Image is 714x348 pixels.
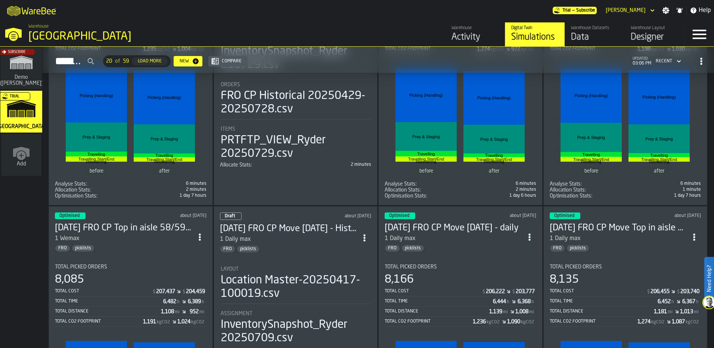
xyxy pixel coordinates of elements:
[237,246,259,252] span: picklists
[627,181,701,186] div: 6 minutes
[571,31,618,43] div: Data
[55,181,129,187] div: Title
[385,212,415,219] div: status-3 2
[163,299,176,305] div: Stat Value
[221,266,371,304] div: stat-Layout
[55,299,163,304] div: Total Time
[55,222,193,234] div: 7/29/25 FRO CP Top in aisle 58/59 1 week max
[385,264,536,270] div: Title
[123,58,129,64] span: 59
[550,193,701,199] div: stat-Optimisation Stats:
[188,299,201,305] div: Stat Value
[385,181,536,187] div: stat-Analyse Stats:
[55,234,80,243] div: 1 Wemax
[641,213,701,218] div: Updated: 7/29/2025, 11:16:52 AM Created: 7/24/2025, 9:31:24 AM
[606,7,646,13] div: DropdownMenuValue-Kruti Shah
[553,7,597,14] div: Menu Subscription
[183,289,185,295] span: $
[100,55,174,67] div: ButtonLoadMore-Load More-Prev-First-Last
[672,319,685,325] div: Stat Value
[191,320,204,325] span: kgCO2
[651,289,670,295] div: Stat Value
[489,168,500,174] text: after
[55,264,207,270] div: Title
[385,299,493,304] div: Total Time
[55,212,86,219] div: status-3 2
[55,289,152,294] div: Total Cost
[550,187,624,193] div: Title
[17,161,26,167] span: Add
[550,264,701,270] div: Title
[550,193,624,199] div: Title
[385,273,414,286] div: 8,166
[550,212,580,219] div: status-3 2
[177,59,192,64] div: New
[550,222,688,234] div: 7/17/25 FRO CP Move Top in aisle 58/59
[147,213,207,218] div: Updated: 7/29/2025, 4:26:27 PM Created: 7/29/2025, 1:36:34 PM
[680,289,699,295] div: Stat Value
[55,187,91,193] span: Allocation Stats:
[221,82,240,88] span: Orders
[550,234,688,243] div: 1 Daily max
[516,289,535,295] div: Stat Value
[627,187,701,192] div: 1 minute
[221,82,371,119] div: stat-Orders
[682,299,695,305] div: Stat Value
[550,181,624,187] div: Title
[221,311,371,317] div: Title
[385,246,400,251] span: FRO
[55,234,193,243] div: 1 Wemax
[221,266,371,272] div: Title
[553,7,597,14] a: link-to-/wh/i/b8e8645a-5c77-43f4-8135-27e3a4d97801/pricing/
[221,274,371,301] div: Location Master-20250417-100019.csv
[511,31,559,43] div: Simulations
[507,319,520,325] div: Stat Value
[668,310,673,315] span: mi
[462,187,536,192] div: 2 minutes
[511,25,559,31] div: Digital Twin
[571,25,618,31] div: Warehouse Datasets
[174,56,202,66] button: button-New
[631,31,678,43] div: Designer
[385,289,482,294] div: Total Cost
[567,246,589,251] span: picklists
[550,264,701,327] div: stat-Total Picked Orders
[55,187,129,193] div: Title
[385,187,421,193] span: Allocation Stats:
[696,299,699,305] span: h
[627,193,701,198] div: 1 day 7 hours
[686,320,699,325] span: kgCO2
[633,61,651,66] span: 03:06 PM
[55,193,207,199] div: stat-Optimisation Stats:
[220,212,242,220] div: status-0 2
[680,309,693,315] div: Stat Value
[385,187,459,193] div: Title
[219,59,245,64] div: Compare
[658,299,671,305] div: Stat Value
[489,309,502,315] div: Stat Value
[673,7,686,14] label: button-toggle-Notifications
[55,193,97,199] span: Optimisation Stats:
[221,82,371,88] div: Title
[550,181,582,187] span: Analyse Stats:
[132,193,207,198] div: 1 day 7 hours
[473,319,486,325] div: Stat Value
[550,264,602,270] span: Total Picked Orders
[220,162,252,168] span: Allocate Stats:
[603,6,656,15] div: DropdownMenuValue-Kruti Shah
[59,214,80,218] span: Optimised
[493,299,506,305] div: Stat Value
[55,273,84,286] div: 8,085
[221,126,371,132] div: Title
[307,214,371,219] div: Updated: 7/29/2025, 1:28:07 PM Created: 7/24/2025, 3:13:19 PM
[550,234,581,243] div: 1 Daily max
[671,299,674,305] span: h
[385,264,437,270] span: Total Picked Orders
[385,264,536,327] div: stat-Total Picked Orders
[106,58,112,64] span: 20
[684,22,714,46] label: button-toggle-Menu
[115,58,120,64] span: of
[699,6,711,15] span: Help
